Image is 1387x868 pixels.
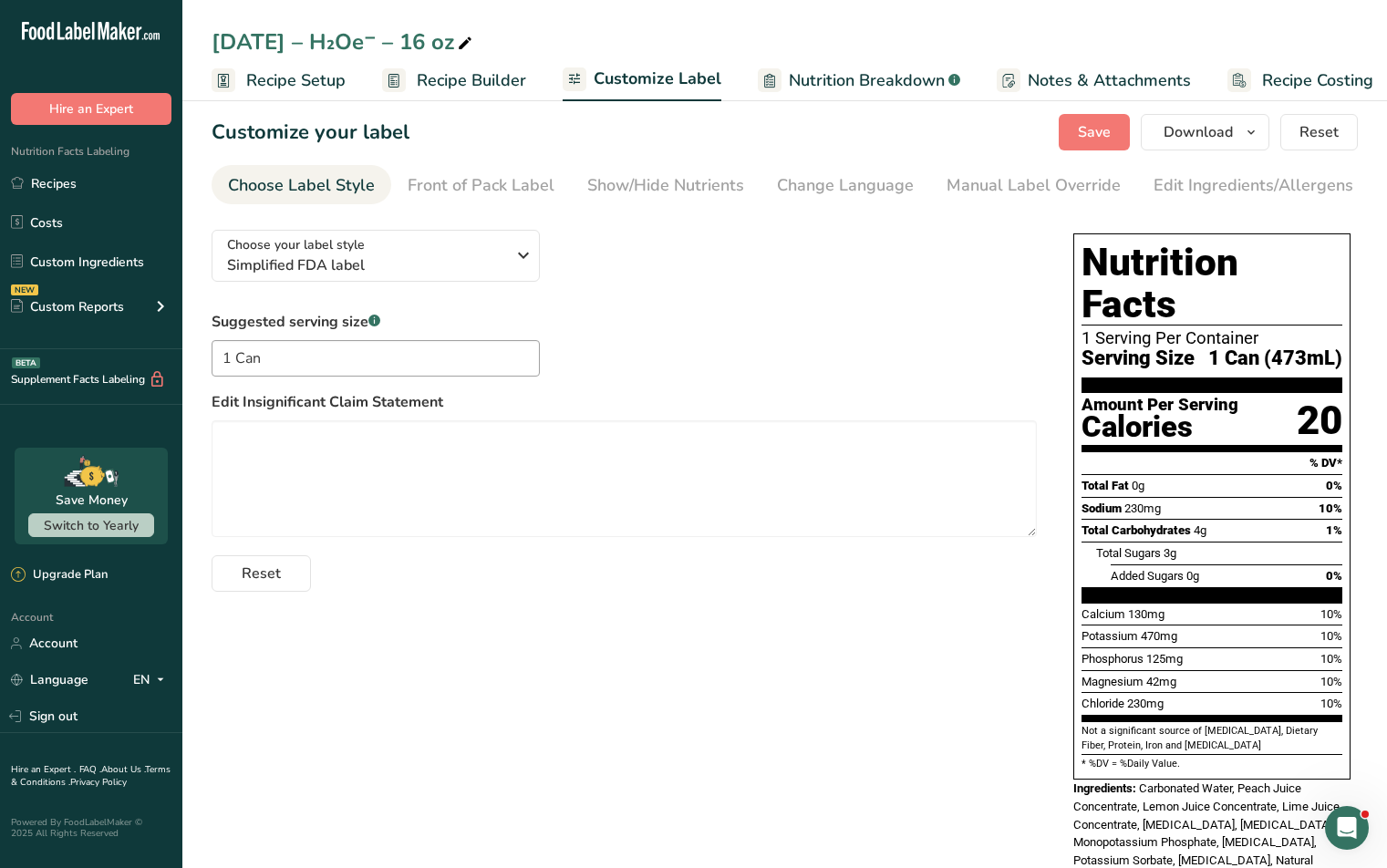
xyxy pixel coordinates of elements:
[997,60,1191,101] a: Notes & Attachments
[758,60,960,101] a: Nutrition Breakdown
[1325,806,1369,850] iframe: Intercom live chat
[1132,479,1144,492] span: 0g
[1082,242,1342,325] h1: Nutrition Facts
[563,58,721,102] a: Customize Label
[246,68,346,93] span: Recipe Setup
[1320,675,1342,688] span: 10%
[1326,569,1342,583] span: 0%
[947,173,1121,198] div: Manual Label Override
[242,563,281,584] span: Reset
[212,26,476,58] div: [DATE] – H₂Oe⁻ – 16 oz
[1164,121,1233,143] span: Download
[1082,652,1144,666] span: Phosphorus
[1082,754,1342,771] section: * %DV = %Daily Value.
[212,311,540,333] label: Suggested serving size
[1326,523,1342,537] span: 1%
[1078,121,1111,143] span: Save
[101,763,145,776] a: About Us .
[28,513,154,537] button: Switch to Yearly
[789,68,945,93] span: Nutrition Breakdown
[1082,607,1125,621] span: Calcium
[1111,569,1184,583] span: Added Sugars
[1280,114,1358,150] button: Reset
[1073,781,1136,795] span: Ingredients:
[594,67,721,91] span: Customize Label
[587,173,744,198] div: Show/Hide Nutrients
[1082,724,1342,754] section: Not a significant source of [MEDICAL_DATA], Dietary Fiber, Protein, Iron and [MEDICAL_DATA]
[1128,607,1164,621] span: 130mg
[1320,629,1342,643] span: 10%
[1154,173,1385,198] div: Edit Ingredients/Allergens List
[212,391,1037,413] label: Edit Insignificant Claim Statement
[11,566,108,584] div: Upgrade Plan
[417,68,526,93] span: Recipe Builder
[227,254,505,276] span: Simplified FDA label
[11,664,88,696] a: Language
[1082,397,1238,414] div: Amount Per Serving
[1186,569,1199,583] span: 0g
[1082,501,1122,515] span: Sodium
[11,763,76,776] a: Hire an Expert .
[1082,629,1138,643] span: Potassium
[1082,347,1195,370] span: Serving Size
[1194,523,1206,537] span: 4g
[1082,675,1144,688] span: Magnesium
[1059,114,1130,150] button: Save
[1096,546,1161,560] span: Total Sugars
[212,230,540,282] button: Choose your label style Simplified FDA label
[1082,414,1238,440] div: Calories
[56,491,128,510] div: Save Money
[1262,68,1373,93] span: Recipe Costing
[1320,697,1342,710] span: 10%
[1299,121,1339,143] span: Reset
[12,357,40,368] div: BETA
[11,817,171,839] div: Powered By FoodLabelMaker © 2025 All Rights Reserved
[1141,114,1269,150] button: Download
[70,776,127,789] a: Privacy Policy
[1320,652,1342,666] span: 10%
[1124,501,1161,515] span: 230mg
[1082,452,1342,474] section: % DV*
[1227,60,1373,101] a: Recipe Costing
[212,555,311,592] button: Reset
[11,93,171,125] button: Hire an Expert
[1082,697,1124,710] span: Chloride
[1082,329,1342,347] div: 1 Serving Per Container
[1028,68,1191,93] span: Notes & Attachments
[1297,397,1342,445] div: 20
[1146,652,1183,666] span: 125mg
[1320,607,1342,621] span: 10%
[11,763,171,789] a: Terms & Conditions .
[1141,629,1177,643] span: 470mg
[1082,523,1191,537] span: Total Carbohydrates
[1164,546,1176,560] span: 3g
[408,173,554,198] div: Front of Pack Label
[212,118,409,148] h1: Customize your label
[1326,479,1342,492] span: 0%
[1082,479,1129,492] span: Total Fat
[228,173,375,198] div: Choose Label Style
[212,60,346,101] a: Recipe Setup
[11,297,124,316] div: Custom Reports
[1146,675,1176,688] span: 42mg
[777,173,914,198] div: Change Language
[133,669,171,691] div: EN
[79,763,101,776] a: FAQ .
[11,284,38,295] div: NEW
[1319,501,1342,515] span: 10%
[44,517,139,534] span: Switch to Yearly
[227,235,365,254] span: Choose your label style
[1208,347,1342,370] span: 1 Can (473mL)
[1127,697,1164,710] span: 230mg
[382,60,526,101] a: Recipe Builder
